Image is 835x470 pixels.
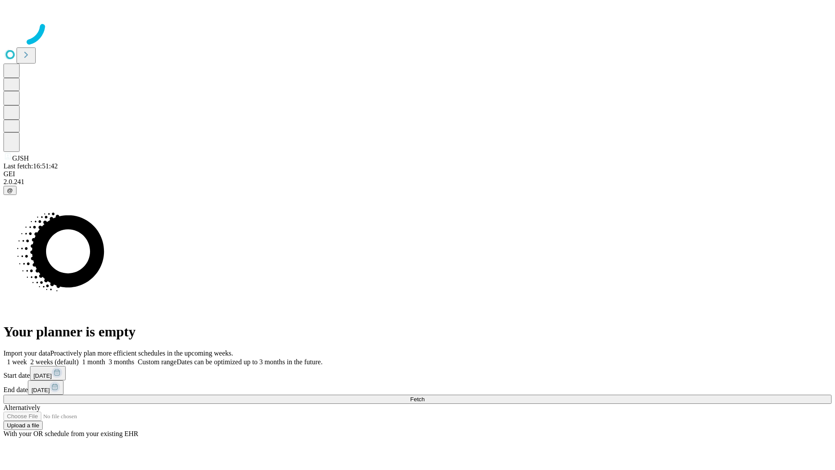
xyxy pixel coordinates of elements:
[3,395,832,404] button: Fetch
[410,396,424,403] span: Fetch
[3,162,58,170] span: Last fetch: 16:51:42
[7,358,27,366] span: 1 week
[3,380,832,395] div: End date
[138,358,177,366] span: Custom range
[3,430,138,437] span: With your OR schedule from your existing EHR
[30,358,79,366] span: 2 weeks (default)
[31,387,50,393] span: [DATE]
[33,373,52,379] span: [DATE]
[3,170,832,178] div: GEI
[3,349,50,357] span: Import your data
[3,324,832,340] h1: Your planner is empty
[12,154,29,162] span: GJSH
[30,366,66,380] button: [DATE]
[50,349,233,357] span: Proactively plan more efficient schedules in the upcoming weeks.
[177,358,322,366] span: Dates can be optimized up to 3 months in the future.
[3,186,17,195] button: @
[82,358,105,366] span: 1 month
[3,404,40,411] span: Alternatively
[28,380,63,395] button: [DATE]
[3,178,832,186] div: 2.0.241
[109,358,134,366] span: 3 months
[7,187,13,194] span: @
[3,366,832,380] div: Start date
[3,421,43,430] button: Upload a file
